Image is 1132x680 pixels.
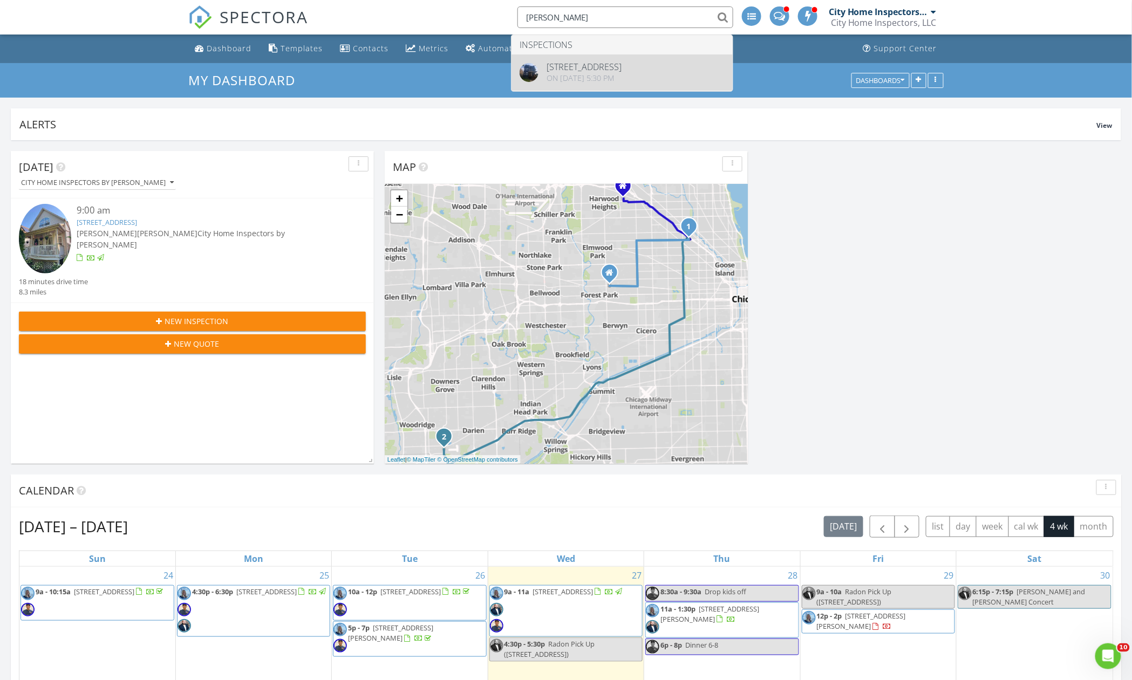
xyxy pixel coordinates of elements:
[178,587,191,600] img: 20220404_11.06.32.jpg
[824,516,863,537] button: [DATE]
[77,217,137,227] a: [STREET_ADDRESS]
[817,611,906,631] span: [STREET_ADDRESS][PERSON_NAME]
[87,551,108,566] a: Sunday
[19,287,88,297] div: 8.3 miles
[1026,551,1044,566] a: Saturday
[976,516,1009,537] button: week
[958,587,972,600] img: screenshot_20220414173626_facebook.jpg
[177,585,330,637] a: 4:30p - 6:30p [STREET_ADDRESS]
[660,604,759,624] a: 11a - 1:30p [STREET_ADDRESS][PERSON_NAME]
[188,71,304,89] a: My Dashboard
[21,179,174,187] div: City Home Inspectors by [PERSON_NAME]
[870,551,886,566] a: Friday
[380,587,441,596] span: [STREET_ADDRESS]
[192,587,233,596] span: 4:30p - 6:30p
[874,43,937,53] div: Support Center
[161,567,175,584] a: Go to August 24, 2025
[174,338,220,349] span: New Quote
[19,516,128,537] h2: [DATE] – [DATE]
[333,603,347,616] img: 219225159_1689895537887767_8619144168688409514_n.jpg
[178,619,191,633] img: screenshot_20220414173626_facebook.jpg
[77,204,337,217] div: 9:00 am
[1074,516,1114,537] button: month
[490,603,503,616] img: screenshot_20220414173626_facebook.jpg
[504,587,624,596] a: 9a - 11a [STREET_ADDRESS]
[802,609,955,634] a: 12p - 2p [STREET_ADDRESS][PERSON_NAME]
[973,587,1086,607] span: [PERSON_NAME] and [PERSON_NAME] Concert
[504,587,530,596] span: 9a - 11a
[817,587,892,607] span: Radon Pick Up ([STREET_ADDRESS])
[333,623,347,636] img: 20220404_11.06.32.jpg
[461,39,534,59] a: Automations (Advanced)
[178,603,191,616] img: 219225159_1689895537887767_8619144168688409514_n.jpg
[660,587,701,596] span: 8:30a - 9:30a
[19,204,71,273] img: 9361132%2Fcover_photos%2FeoEFWB48VnuOcuDJAFjP%2Fsmall.jpg
[950,516,977,537] button: day
[19,483,74,498] span: Calendar
[926,516,950,537] button: list
[474,567,488,584] a: Go to August 26, 2025
[188,5,212,29] img: The Best Home Inspection Software - Spectora
[190,39,256,59] a: Dashboard
[207,43,251,53] div: Dashboard
[859,39,942,59] a: Support Center
[660,640,682,650] span: 6p - 8p
[705,587,746,596] span: Drop kids off
[802,587,816,600] img: screenshot_20220414173626_facebook.jpg
[512,35,733,54] li: Inspections
[1044,516,1074,537] button: 4 wk
[192,587,328,596] a: 4:30p - 6:30p [STREET_ADDRESS]
[348,587,472,596] a: 10a - 12p [STREET_ADDRESS]
[19,204,366,297] a: 9:00 am [STREET_ADDRESS] [PERSON_NAME][PERSON_NAME]City Home Inspectors by [PERSON_NAME] 18 minut...
[490,587,503,600] img: 20220404_11.06.32.jpg
[333,587,347,600] img: 20220404_11.06.32.jpg
[895,516,920,538] button: Next
[77,228,285,250] span: City Home Inspectors by [PERSON_NAME]
[333,639,347,652] img: 219225159_1689895537887767_8619144168688409514_n.jpg
[517,6,733,28] input: Search everything...
[685,640,718,650] span: Dinner 6-8
[547,63,622,71] div: [STREET_ADDRESS]
[831,17,937,28] div: City Home Inspectors, LLC
[490,639,503,652] img: screenshot_20220414173626_facebook.jpg
[438,456,518,463] a: © OpenStreetMap contributors
[165,315,229,327] span: New Inspection
[236,587,297,596] span: [STREET_ADDRESS]
[1008,516,1045,537] button: cal wk
[1095,643,1121,669] iframe: Intercom live chat
[19,312,366,331] button: New Inspection
[401,39,453,59] a: Metrics
[942,567,956,584] a: Go to August 29, 2025
[712,551,733,566] a: Thursday
[1117,643,1130,652] span: 10
[973,587,1014,596] span: 6:15p - 7:15p
[442,434,446,441] i: 2
[610,272,616,279] div: 1010 Lake St., Oak Park IL 60301
[786,567,800,584] a: Go to August 28, 2025
[19,176,176,190] button: City Home Inspectors by [PERSON_NAME]
[646,620,659,634] img: screenshot_20220414173626_facebook.jpg
[21,603,35,616] img: 219225159_1689895537887767_8619144168688409514_n.jpg
[19,117,1097,132] div: Alerts
[281,43,323,53] div: Templates
[348,623,433,643] span: [STREET_ADDRESS][PERSON_NAME]
[520,63,538,82] img: 9113800%2Fcover_photos%2F5rPmnlPjh7yFiwLMgvvQ%2Foriginal.9113800-1754512131310
[137,228,197,238] span: [PERSON_NAME]
[817,611,906,631] a: 12p - 2p [STREET_ADDRESS][PERSON_NAME]
[547,74,622,83] div: On [DATE] 5:30 pm
[385,455,521,464] div: |
[630,567,644,584] a: Go to August 27, 2025
[660,604,759,624] span: [STREET_ADDRESS][PERSON_NAME]
[400,551,420,566] a: Tuesday
[21,587,35,600] img: 20220404_11.06.32.jpg
[504,639,545,649] span: 4:30p - 5:30p
[19,334,366,354] button: New Quote
[419,43,448,53] div: Metrics
[687,223,691,231] i: 1
[348,623,370,633] span: 5p - 7p
[490,619,503,633] img: 219225159_1689895537887767_8619144168688409514_n.jpg
[36,587,165,596] a: 9a - 10:15a [STREET_ADDRESS]
[645,602,799,638] a: 11a - 1:30p [STREET_ADDRESS][PERSON_NAME]
[489,585,643,637] a: 9a - 11a [STREET_ADDRESS]
[188,15,308,37] a: SPECTORA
